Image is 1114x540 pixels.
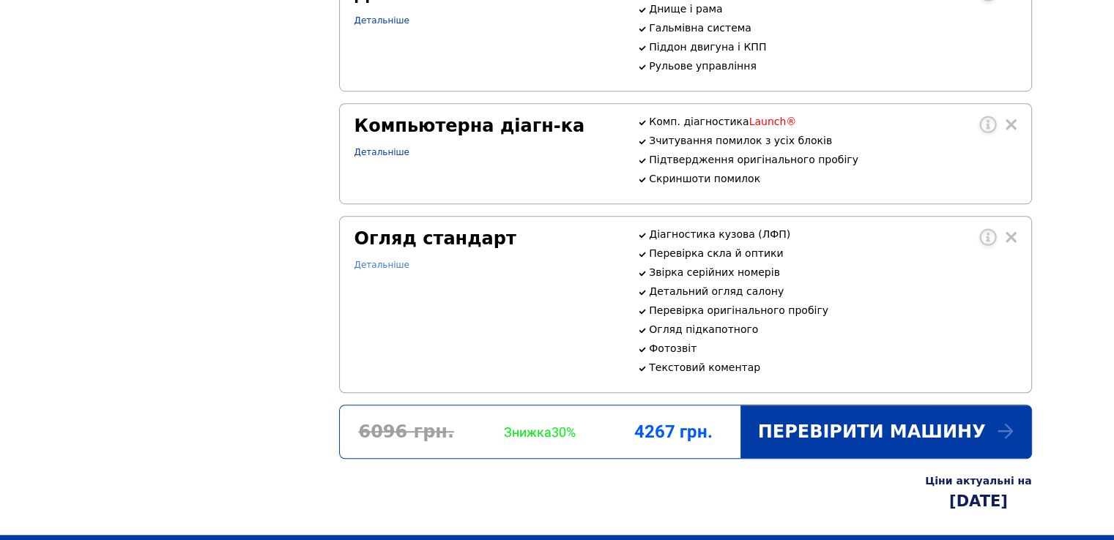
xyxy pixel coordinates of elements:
[925,475,1031,487] div: Ціни актуальні на
[649,304,1016,316] p: Перевірка оригінального пробігу
[649,323,1016,335] p: Огляд підкапотного
[649,173,1016,184] p: Скриншоти помилок
[354,147,409,157] a: Детальніше
[649,228,1016,240] p: Діагностика кузова (ЛФП)
[354,15,409,26] a: Детальніше
[649,3,1016,15] p: Днище і рама
[649,60,1016,72] p: Рульове управління
[740,405,1031,458] div: Перевірити машину
[552,424,576,440] span: 30%
[649,116,1016,127] p: Комп. діагностика
[354,260,409,270] a: Детальніше
[649,22,1016,34] p: Гальмівна система
[649,266,1016,278] p: Звірка серійних номерів
[473,424,606,440] div: Знижка
[649,342,1016,354] p: Фотозвіт
[649,361,1016,373] p: Текстовий коментар
[749,116,797,127] span: Launch®
[649,41,1016,53] p: Піддон двигуна і КПП
[340,421,473,442] div: 6096 грн.
[649,247,1016,259] p: Перевірка скла й оптики
[649,154,1016,165] p: Підтвердження оригінального пробігу
[649,135,1016,146] p: Зчитування помилок з усіх блоків
[925,492,1031,510] div: [DATE]
[354,228,620,249] div: Огляд стандарт
[354,116,620,136] div: Компьютерна діагн-ка
[606,421,740,442] div: 4267 грн.
[649,285,1016,297] p: Детальний огляд салону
